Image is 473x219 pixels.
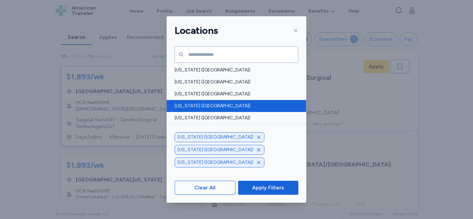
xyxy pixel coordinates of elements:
[175,115,294,121] span: [US_STATE] ([GEOGRAPHIC_DATA])
[175,181,236,195] button: Clear All
[175,79,294,85] span: [US_STATE] ([GEOGRAPHIC_DATA])
[175,91,294,97] span: [US_STATE] ([GEOGRAPHIC_DATA])
[178,134,253,141] span: [US_STATE] ([GEOGRAPHIC_DATA])
[175,103,294,109] span: [US_STATE] ([GEOGRAPHIC_DATA])
[178,159,253,166] span: [US_STATE] ([GEOGRAPHIC_DATA])
[194,184,216,192] span: Clear All
[238,181,298,195] button: Apply Filters
[252,184,284,192] span: Apply Filters
[175,24,218,37] h1: Locations
[175,67,294,73] span: [US_STATE] ([GEOGRAPHIC_DATA])
[178,147,253,153] span: [US_STATE] ([GEOGRAPHIC_DATA])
